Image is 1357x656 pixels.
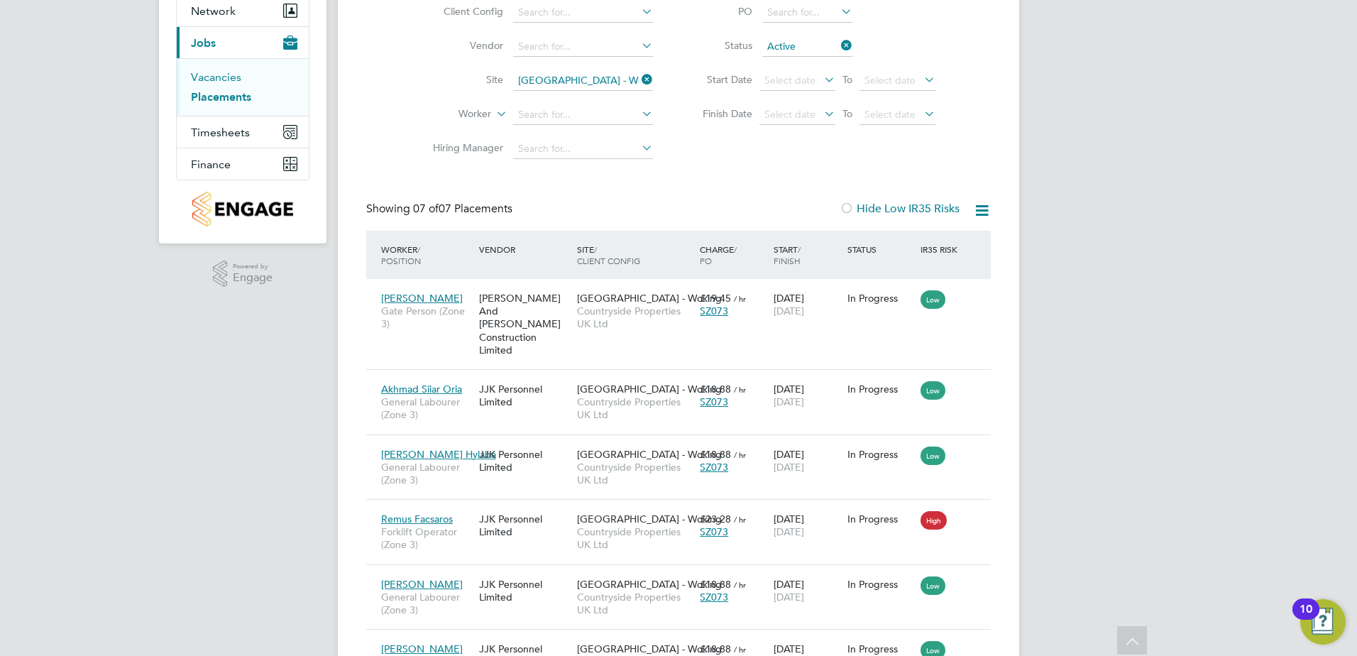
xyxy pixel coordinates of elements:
div: In Progress [847,292,914,305]
span: Powered by [233,261,273,273]
a: Akhmad Siiar OriaGeneral Labourer (Zone 3)JJK Personnel Limited[GEOGRAPHIC_DATA] - WokingCountrys... [378,375,991,387]
div: Charge [696,236,770,273]
span: [DATE] [774,305,804,317]
div: Vendor [476,236,573,262]
span: Countryside Properties UK Ltd [577,305,693,330]
label: Site [422,73,503,86]
input: Search for... [513,139,653,159]
input: Search for... [513,71,653,91]
div: In Progress [847,383,914,395]
span: SZ073 [700,395,728,408]
a: [PERSON_NAME] HylabaGeneral Labourer (Zone 3)JJK Personnel Limited[GEOGRAPHIC_DATA] - WokingCount... [378,440,991,452]
span: Low [921,576,945,595]
span: Jobs [191,36,216,50]
span: [GEOGRAPHIC_DATA] - Woking [577,513,722,525]
span: / Position [381,244,421,266]
span: [PERSON_NAME] Hylaba [381,448,496,461]
span: / hr [734,644,746,655]
div: In Progress [847,513,914,525]
span: SZ073 [700,461,728,474]
a: [PERSON_NAME]Gate Person (Zone 3)[PERSON_NAME] And [PERSON_NAME] Construction Limited[GEOGRAPHIC_... [378,284,991,296]
span: [GEOGRAPHIC_DATA] - Woking [577,292,722,305]
div: JJK Personnel Limited [476,376,573,415]
input: Select one [762,37,852,57]
span: £19.45 [700,292,731,305]
span: SZ073 [700,525,728,538]
img: countryside-properties-logo-retina.png [192,192,292,226]
span: General Labourer (Zone 3) [381,395,472,421]
span: / Client Config [577,244,640,266]
span: [GEOGRAPHIC_DATA] - Woking [577,383,722,395]
span: Countryside Properties UK Ltd [577,461,693,486]
button: Open Resource Center, 10 new notifications [1300,599,1346,645]
span: [PERSON_NAME] [381,292,463,305]
span: General Labourer (Zone 3) [381,461,472,486]
label: Start Date [688,73,752,86]
div: [DATE] [770,505,844,545]
span: / hr [734,579,746,590]
label: Worker [410,107,491,121]
span: [GEOGRAPHIC_DATA] - Woking [577,643,722,655]
div: JJK Personnel Limited [476,571,573,611]
span: £18.88 [700,643,731,655]
div: Showing [366,202,515,217]
span: Select date [864,74,916,87]
span: High [921,511,947,530]
div: [PERSON_NAME] And [PERSON_NAME] Construction Limited [476,285,573,363]
button: Jobs [177,27,309,58]
span: £23.28 [700,513,731,525]
span: [PERSON_NAME] [381,643,463,655]
span: Low [921,381,945,400]
button: Finance [177,148,309,180]
div: In Progress [847,643,914,655]
span: Remus Facsaros [381,513,453,525]
span: 07 of [413,202,439,216]
span: Select date [764,74,815,87]
a: Remus FacsarosForklift Operator (Zone 3)JJK Personnel Limited[GEOGRAPHIC_DATA] - WokingCountrysid... [378,505,991,517]
div: JJK Personnel Limited [476,505,573,545]
label: Finish Date [688,107,752,120]
div: Start [770,236,844,273]
span: Select date [864,108,916,121]
label: Hide Low IR35 Risks [840,202,960,216]
span: Timesheets [191,126,250,139]
div: [DATE] [770,441,844,481]
span: Low [921,447,945,465]
a: [PERSON_NAME]General Labourer (Zone 3)JJK Personnel Limited[GEOGRAPHIC_DATA] - WokingCountryside ... [378,635,991,647]
span: £18.88 [700,383,731,395]
span: Finance [191,158,231,171]
span: / hr [734,449,746,460]
span: To [838,70,857,89]
label: Hiring Manager [422,141,503,154]
span: Select date [764,108,815,121]
a: Placements [191,90,251,104]
span: Network [191,4,236,18]
div: [DATE] [770,571,844,611]
span: [DATE] [774,591,804,603]
label: Vendor [422,39,503,52]
span: Low [921,290,945,309]
label: Status [688,39,752,52]
div: [DATE] [770,285,844,324]
span: [DATE] [774,395,804,408]
div: In Progress [847,448,914,461]
span: [GEOGRAPHIC_DATA] - Woking [577,448,722,461]
input: Search for... [513,105,653,125]
span: [GEOGRAPHIC_DATA] - Woking [577,578,722,591]
span: / PO [700,244,737,266]
span: Akhmad Siiar Oria [381,383,462,395]
div: Jobs [177,58,309,116]
span: Engage [233,272,273,284]
span: Countryside Properties UK Ltd [577,591,693,616]
div: Worker [378,236,476,273]
div: JJK Personnel Limited [476,441,573,481]
span: Gate Person (Zone 3) [381,305,472,330]
div: Site [573,236,696,273]
span: [DATE] [774,461,804,474]
span: SZ073 [700,305,728,317]
span: / hr [734,384,746,395]
span: Countryside Properties UK Ltd [577,525,693,551]
div: Status [844,236,918,262]
span: 07 Placements [413,202,512,216]
label: PO [688,5,752,18]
